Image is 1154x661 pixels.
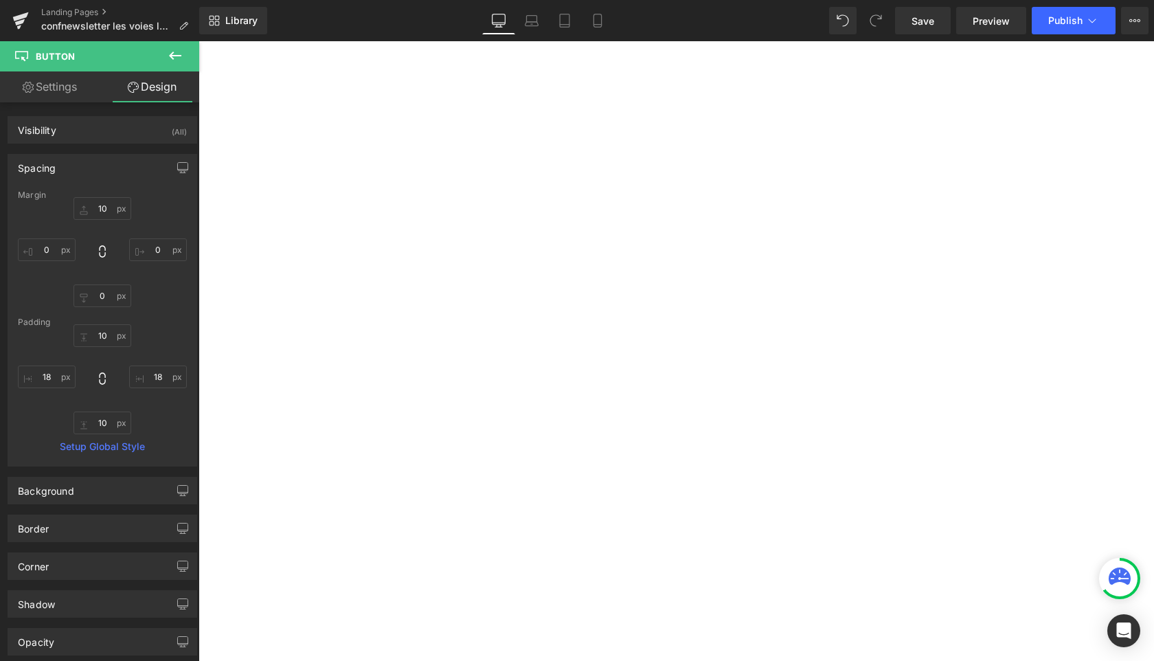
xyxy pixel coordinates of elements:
[829,7,857,34] button: Undo
[1048,15,1083,26] span: Publish
[18,478,74,497] div: Background
[18,515,49,535] div: Border
[41,7,199,18] a: Landing Pages
[515,7,548,34] a: Laptop
[18,317,187,327] div: Padding
[73,284,131,307] input: 0
[973,14,1010,28] span: Preview
[18,190,187,200] div: Margin
[581,7,614,34] a: Mobile
[482,7,515,34] a: Desktop
[1032,7,1116,34] button: Publish
[956,7,1026,34] a: Preview
[1107,614,1140,647] div: Open Intercom Messenger
[102,71,202,102] a: Design
[225,14,258,27] span: Library
[18,117,56,136] div: Visibility
[862,7,890,34] button: Redo
[18,155,56,174] div: Spacing
[41,21,173,32] span: confnewsletter les voies lumineuses de l eveil
[199,7,267,34] a: New Library
[18,441,187,452] a: Setup Global Style
[18,366,76,388] input: 0
[36,51,75,62] span: Button
[912,14,934,28] span: Save
[73,197,131,220] input: 0
[129,366,187,388] input: 0
[18,238,76,261] input: 0
[172,117,187,139] div: (All)
[1121,7,1149,34] button: More
[18,591,55,610] div: Shadow
[73,412,131,434] input: 0
[18,629,54,648] div: Opacity
[129,238,187,261] input: 0
[18,553,49,572] div: Corner
[548,7,581,34] a: Tablet
[73,324,131,347] input: 0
